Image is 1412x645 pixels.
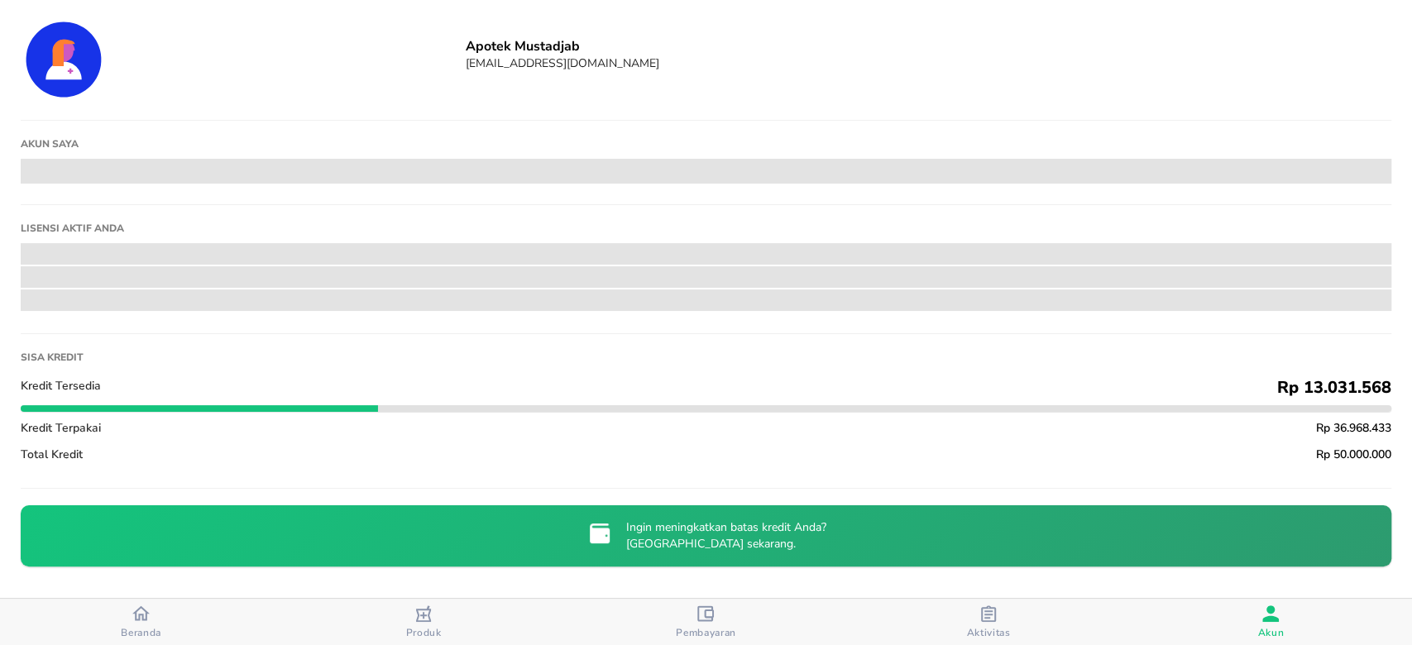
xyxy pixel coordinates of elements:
[21,222,1391,235] h1: Lisensi Aktif Anda
[1316,420,1391,436] span: Rp 36.968.433
[21,420,101,436] span: Kredit Terpakai
[121,626,161,639] span: Beranda
[1130,599,1412,645] button: Akun
[406,626,442,639] span: Produk
[21,17,107,103] img: Account Details
[966,626,1010,639] span: Aktivitas
[21,137,1391,150] h1: Akun saya
[466,37,1391,55] h6: Apotek Mustadjab
[1277,376,1391,399] span: Rp 13.031.568
[466,55,1391,71] h6: [EMAIL_ADDRESS][DOMAIN_NAME]
[586,520,613,547] img: credit-limit-upgrade-request-icon
[676,626,736,639] span: Pembayaran
[282,599,564,645] button: Produk
[1257,626,1284,639] span: Akun
[21,447,83,462] span: Total Kredit
[847,599,1129,645] button: Aktivitas
[21,351,1391,364] h1: Sisa kredit
[565,599,847,645] button: Pembayaran
[21,378,101,394] span: Kredit Tersedia
[1316,447,1391,462] span: Rp 50.000.000
[626,519,826,552] p: Ingin meningkatkan batas kredit Anda? [GEOGRAPHIC_DATA] sekarang.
